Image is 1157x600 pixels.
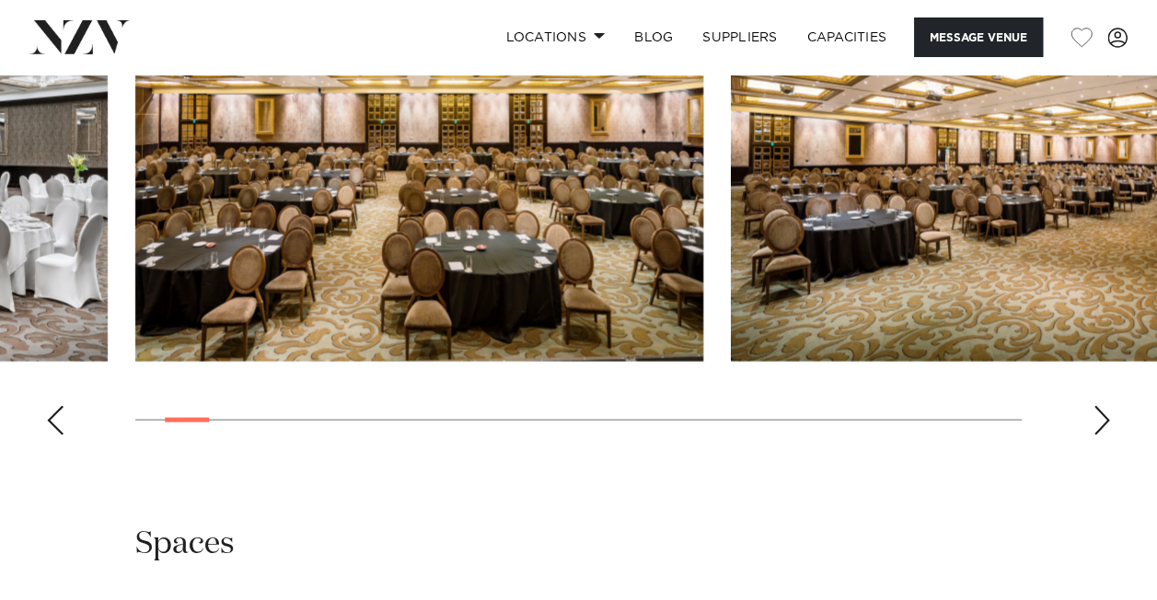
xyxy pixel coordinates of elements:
[914,17,1043,57] button: Message Venue
[688,17,792,57] a: SUPPLIERS
[29,20,130,53] img: nzv-logo.png
[793,17,902,57] a: Capacities
[135,524,235,565] h2: Spaces
[491,17,619,57] a: Locations
[619,17,688,57] a: BLOG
